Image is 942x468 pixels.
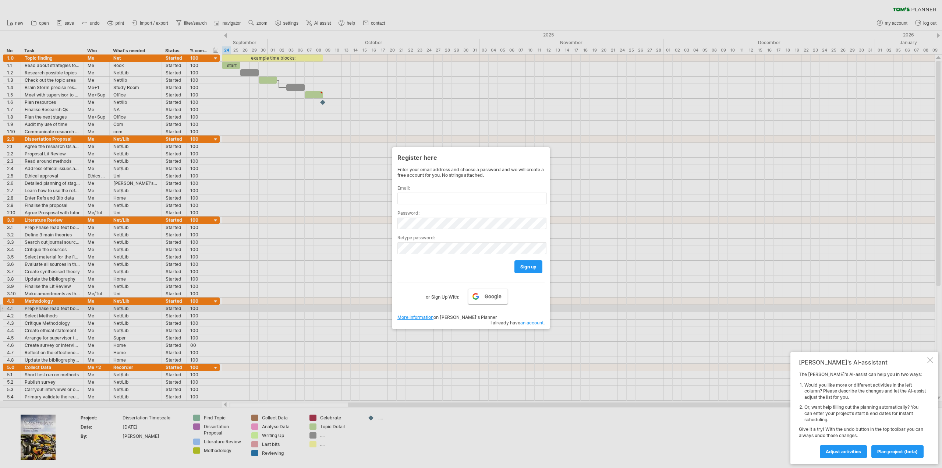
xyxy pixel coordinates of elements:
span: on [PERSON_NAME]'s Planner [397,314,497,320]
a: sign up [514,260,542,273]
li: Would you like more or different activities in the left column? Please describe the changes and l... [804,382,926,401]
div: [PERSON_NAME]'s AI-assistant [799,359,926,366]
span: sign up [520,264,536,270]
div: Register here [397,151,545,164]
span: plan project (beta) [877,449,918,454]
span: Adjust activities [826,449,861,454]
label: or Sign Up With: [426,289,459,301]
a: an account [520,320,543,326]
a: Google [468,289,508,304]
span: I already have . [491,320,545,326]
label: Email: [397,185,545,191]
div: Enter your email address and choose a password and we will create a free account for you. No stri... [397,167,545,178]
a: More information [397,314,433,320]
label: Retype password: [397,235,545,240]
a: plan project (beta) [871,445,924,458]
li: Or, want help filling out the planning automatically? You can enter your project's start & end da... [804,404,926,423]
span: Google [485,293,502,299]
div: The [PERSON_NAME]'s AI-assist can help you in two ways: Give it a try! With the undo button in th... [799,372,926,458]
a: Adjust activities [820,445,867,458]
label: Password: [397,210,545,216]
